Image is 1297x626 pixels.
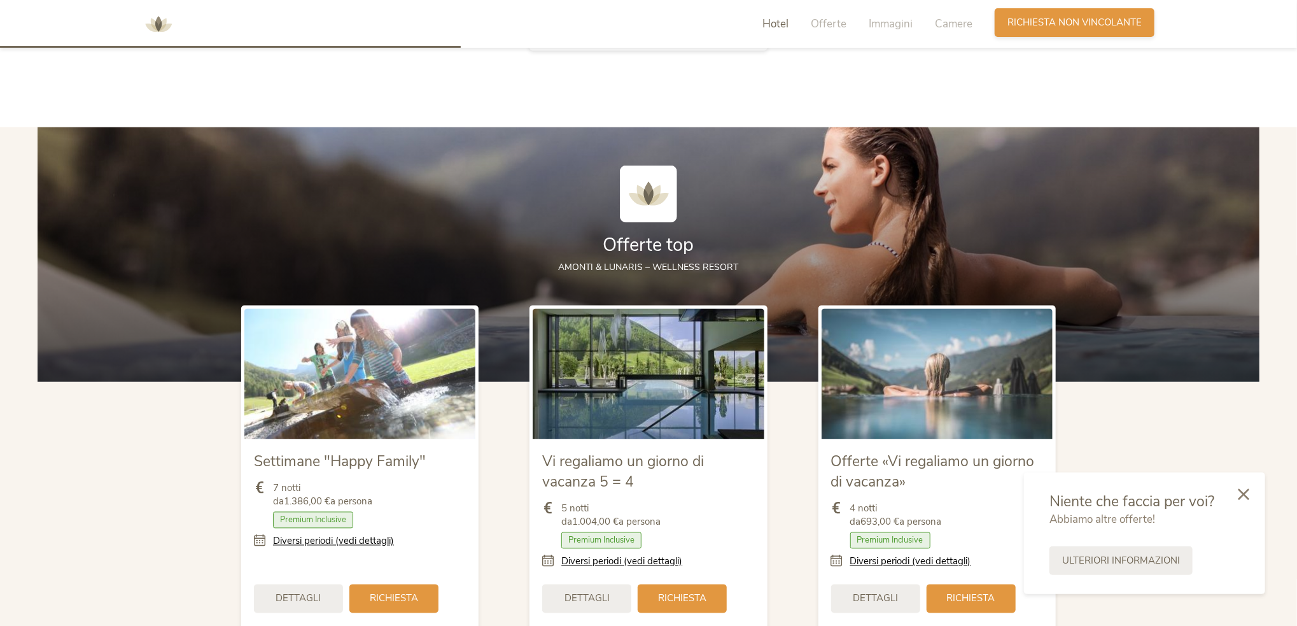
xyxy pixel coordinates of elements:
[762,17,789,31] span: Hotel
[935,17,972,31] span: Camere
[273,482,372,509] span: 7 notti da a persona
[658,592,706,606] span: Richiesta
[850,555,971,569] a: Diversi periodi (vedi dettagli)
[1049,512,1155,527] span: Abbiamo altre offerte!
[561,555,682,569] a: Diversi periodi (vedi dettagli)
[1062,554,1180,567] span: Ulteriori informazioni
[542,452,704,492] span: Vi regaliamo un giorno di vacanza 5 = 4
[559,262,739,274] span: AMONTI & LUNARIS – wellness resort
[861,516,900,529] b: 693,00 €
[853,592,898,606] span: Dettagli
[139,5,178,43] img: AMONTI & LUNARIS Wellnessresort
[869,17,913,31] span: Immagini
[831,452,1035,492] span: Offerte «Vi regaliamo un giorno di vacanza»
[284,495,330,508] b: 1.386,00 €
[533,309,764,439] img: Vi regaliamo un giorno di vacanza 5 = 4
[603,232,694,257] span: Offerte top
[564,592,610,606] span: Dettagli
[370,592,418,606] span: Richiesta
[561,502,661,529] span: 5 notti da a persona
[1007,16,1142,29] span: Richiesta non vincolante
[139,19,178,28] a: AMONTI & LUNARIS Wellnessresort
[254,452,426,472] span: Settimane "Happy Family"
[276,592,321,606] span: Dettagli
[1049,546,1193,575] a: Ulteriori informazioni
[273,512,353,529] span: Premium Inclusive
[273,535,394,548] a: Diversi periodi (vedi dettagli)
[822,309,1053,439] img: Offerte «Vi regaliamo un giorno di vacanza»
[811,17,846,31] span: Offerte
[850,502,942,529] span: 4 notti da a persona
[620,166,677,223] img: AMONTI & LUNARIS Wellnessresort
[850,532,930,549] span: Premium Inclusive
[244,309,475,439] img: Settimane "Happy Family"
[1049,492,1214,511] span: Niente che faccia per voi?
[947,592,995,606] span: Richiesta
[561,532,641,549] span: Premium Inclusive
[572,516,619,529] b: 1.004,00 €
